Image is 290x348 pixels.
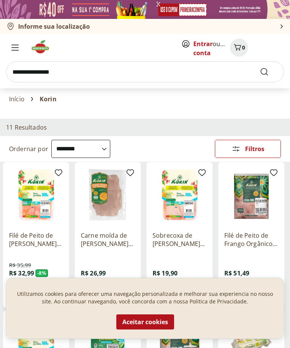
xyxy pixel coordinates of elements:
[153,168,207,222] img: Sobrecoxa de Frango Congelada Korin 600g
[6,39,24,57] button: Menu
[15,290,275,305] p: Utilizamos cookies para oferecer uma navegação personalizada e melhorar sua experiencia no nosso ...
[116,314,174,329] button: Aceitar cookies
[153,231,207,248] a: Sobrecoxa de [PERSON_NAME] Korin 600g
[193,40,213,48] a: Entrar
[9,96,25,102] a: Início
[9,145,48,153] label: Ordernar por
[193,39,227,57] span: ou
[81,269,106,277] span: R$ 26,99
[40,96,57,102] span: Korin
[215,140,281,158] button: Filtros
[9,231,63,248] a: Filé de Peito de [PERSON_NAME] Korin 600g
[245,146,264,152] span: Filtros
[260,67,278,76] button: Submit Search
[6,123,47,131] h2: 11 Resultados
[9,269,34,277] span: R$ 32,99
[35,269,48,277] span: - 8 %
[231,144,241,153] svg: Abrir Filtros
[224,269,249,277] span: R$ 51,49
[81,231,135,248] a: Carne moída de [PERSON_NAME] 400g
[153,269,177,277] span: R$ 19,90
[224,231,278,248] a: Filé de Peito de Frango Orgânico Congelado Korin 700g
[224,168,278,222] img: Filé de Peito de Frango Orgânico Congelado Korin 700g
[230,39,248,57] button: Carrinho
[81,168,135,222] img: Carne moída de frango Korin 400g
[18,22,90,31] b: Informe sua localização
[30,39,56,54] img: Hortifruti
[6,61,284,82] input: search
[9,261,31,269] span: R$ 35,99
[242,44,245,51] span: 0
[9,168,63,222] img: Filé de Peito de Frango Congelado Korin 600g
